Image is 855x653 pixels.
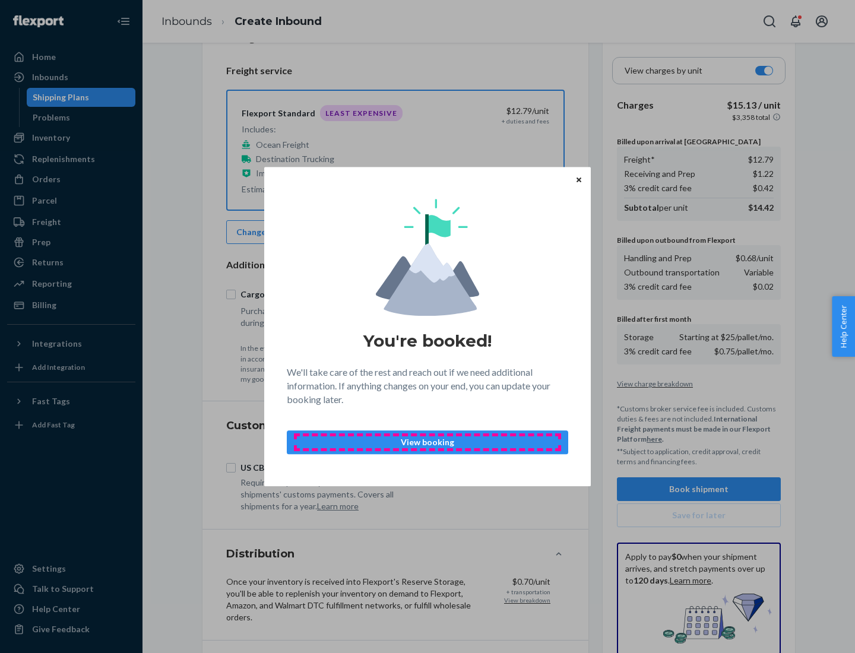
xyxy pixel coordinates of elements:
p: We'll take care of the rest and reach out if we need additional information. If anything changes ... [287,366,568,407]
img: svg+xml,%3Csvg%20viewBox%3D%220%200%20174%20197%22%20fill%3D%22none%22%20xmlns%3D%22http%3A%2F%2F... [376,199,479,316]
button: Close [573,173,585,186]
h1: You're booked! [363,330,492,351]
button: View booking [287,430,568,454]
p: View booking [297,436,558,448]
